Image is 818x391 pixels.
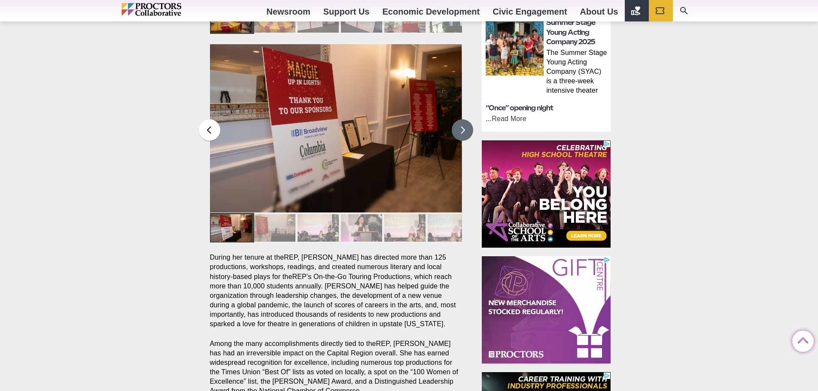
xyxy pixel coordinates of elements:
img: Proctors logo [122,3,218,16]
p: The Summer Stage Young Acting Company (SYAC) is a three‑week intensive theater program held at [G... [546,48,608,97]
p: ... [486,114,608,124]
button: Previous slide [199,119,220,141]
a: Read More [492,115,526,122]
iframe: Advertisement [482,256,611,364]
iframe: Advertisement [482,140,611,248]
a: Back to Top [792,331,809,348]
button: Next slide [452,119,473,141]
img: thumbnail: Summer Stage Young Acting Company 2025 [486,18,544,76]
p: During her tenure at theREP, [PERSON_NAME] has directed more than 125 productions, workshops, rea... [210,253,462,329]
a: “Once” opening night [486,104,553,112]
a: Summer Stage Young Acting Company 2025 [546,18,595,46]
